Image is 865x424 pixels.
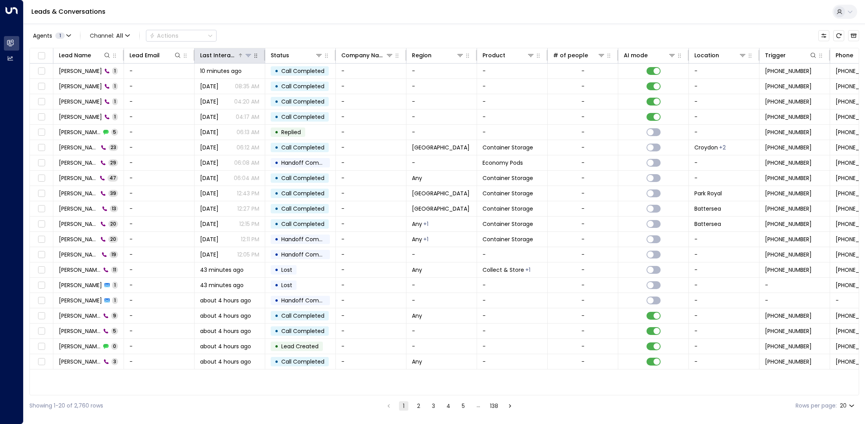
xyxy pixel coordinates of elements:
[412,174,422,182] span: Any
[275,248,279,261] div: •
[765,67,812,75] span: +443308224932
[689,171,759,186] td: -
[59,82,102,90] span: Sam Hunt
[129,51,182,60] div: Lead Email
[59,281,102,289] span: Niha Kadam
[689,278,759,293] td: -
[33,33,52,38] span: Agents
[36,204,46,214] span: Toggle select row
[581,266,585,274] div: -
[124,140,195,155] td: -
[36,235,46,244] span: Toggle select row
[281,281,292,289] span: Lost
[581,98,585,106] div: -
[689,64,759,78] td: -
[477,109,548,124] td: -
[111,129,118,135] span: 5
[281,144,324,151] span: Call Completed
[36,265,46,275] span: Toggle select row
[124,109,195,124] td: -
[200,189,219,197] span: Jul 10, 2025
[281,235,337,243] span: Handoff Completed
[36,280,46,290] span: Toggle select row
[59,113,102,121] span: Sam Hunt
[689,354,759,369] td: -
[412,266,422,274] span: Any
[124,293,195,308] td: -
[689,324,759,338] td: -
[200,98,219,106] span: Sep 03, 2025
[59,251,99,258] span: Sam Hunt
[55,33,65,39] span: 1
[59,128,101,136] span: Sam Hunt
[59,297,102,304] span: Emily
[336,324,406,338] td: -
[581,67,585,75] div: -
[124,247,195,262] td: -
[275,233,279,246] div: •
[31,7,106,16] a: Leads & Conversations
[477,339,548,354] td: -
[124,217,195,231] td: -
[694,205,721,213] span: Battersea
[112,282,118,288] span: 1
[412,220,422,228] span: Any
[200,51,237,60] div: Last Interacted
[765,51,817,60] div: Trigger
[765,51,786,60] div: Trigger
[237,251,259,258] p: 12:05 PM
[624,51,648,60] div: AI mode
[759,278,830,293] td: -
[406,247,477,262] td: -
[483,51,505,60] div: Product
[765,113,812,121] span: +443308224932
[200,159,219,167] span: Jul 11, 2025
[124,324,195,338] td: -
[281,82,324,90] span: Call Completed
[406,109,477,124] td: -
[581,144,585,151] div: -
[818,30,829,41] button: Customize
[109,144,118,151] span: 23
[477,94,548,109] td: -
[553,51,588,60] div: # of people
[124,171,195,186] td: -
[200,51,252,60] div: Last Interacted
[477,247,548,262] td: -
[281,159,337,167] span: Handoff Completed
[406,339,477,354] td: -
[694,189,722,197] span: Park Royal
[483,235,533,243] span: Container Storage
[124,232,195,247] td: -
[689,293,759,308] td: -
[275,263,279,277] div: •
[581,235,585,243] div: -
[36,97,46,107] span: Toggle select row
[765,220,812,228] span: +443308224932
[483,266,524,274] span: Collect & Store
[336,339,406,354] td: -
[694,51,719,60] div: Location
[237,128,259,136] p: 06:13 AM
[483,144,533,151] span: Container Storage
[237,205,259,213] p: 12:27 PM
[581,82,585,90] div: -
[124,278,195,293] td: -
[689,232,759,247] td: -
[87,30,133,41] button: Channel:All
[412,205,470,213] span: London
[200,67,242,75] span: 10 minutes ago
[281,128,301,136] span: Replied
[581,220,585,228] div: -
[477,308,548,323] td: -
[336,171,406,186] td: -
[406,278,477,293] td: -
[477,354,548,369] td: -
[124,125,195,140] td: -
[765,128,812,136] span: +443308224932
[765,174,812,182] span: +443308224932
[477,293,548,308] td: -
[124,79,195,94] td: -
[281,251,337,258] span: Handoff Completed
[36,219,46,229] span: Toggle select row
